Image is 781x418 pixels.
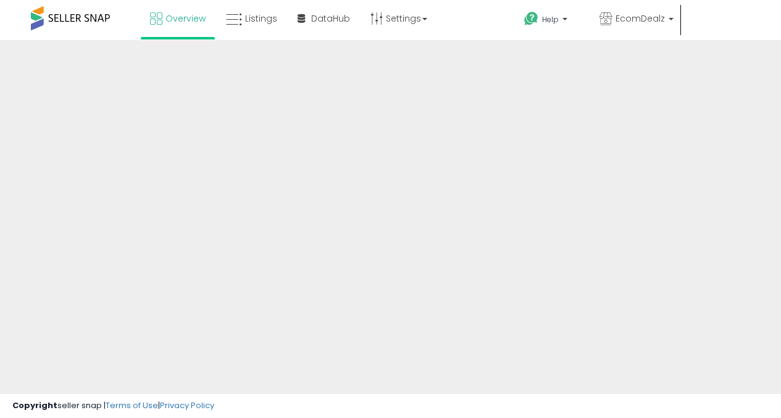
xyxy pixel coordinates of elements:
span: Overview [165,12,206,25]
span: Listings [245,12,277,25]
i: Get Help [524,11,539,27]
a: Terms of Use [106,400,158,411]
strong: Copyright [12,400,57,411]
span: EcomDealz [616,12,665,25]
span: DataHub [311,12,350,25]
a: Help [514,2,588,40]
div: seller snap | | [12,400,214,412]
span: Help [542,14,559,25]
a: Privacy Policy [160,400,214,411]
